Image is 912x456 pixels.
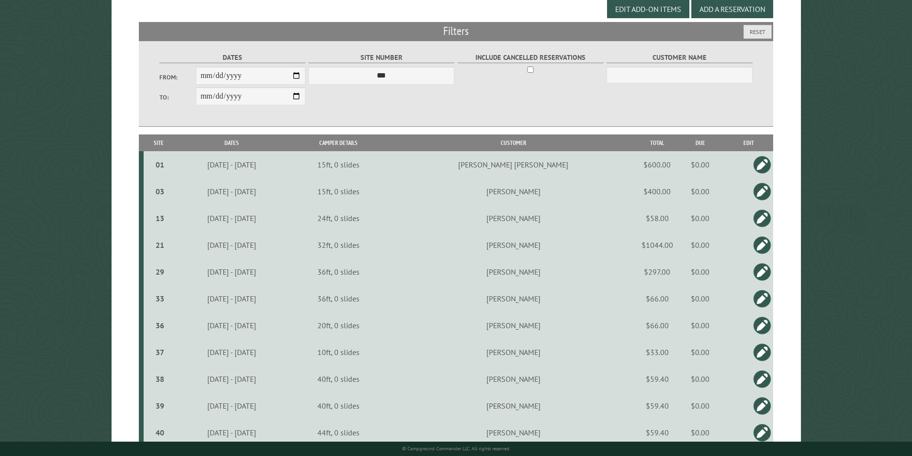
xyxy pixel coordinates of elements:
td: $0.00 [676,258,724,285]
div: 29 [147,267,173,277]
td: $600.00 [638,151,676,178]
td: [PERSON_NAME] [388,312,638,339]
button: Reset [743,25,772,39]
td: [PERSON_NAME] [388,232,638,258]
td: [PERSON_NAME] [388,205,638,232]
td: [PERSON_NAME] [388,419,638,446]
div: [DATE] - [DATE] [176,347,287,357]
td: 40ft, 0 slides [289,366,388,392]
div: [DATE] - [DATE] [176,294,287,303]
div: [DATE] - [DATE] [176,240,287,250]
div: [DATE] - [DATE] [176,428,287,437]
td: $66.00 [638,312,676,339]
label: From: [159,73,196,82]
td: $1044.00 [638,232,676,258]
td: 15ft, 0 slides [289,178,388,205]
td: [PERSON_NAME] [388,366,638,392]
th: Total [638,134,676,151]
div: [DATE] - [DATE] [176,160,287,169]
td: [PERSON_NAME] [388,178,638,205]
div: [DATE] - [DATE] [176,213,287,223]
td: $0.00 [676,419,724,446]
div: [DATE] - [DATE] [176,374,287,384]
th: Site [144,134,174,151]
label: Site Number [308,52,454,63]
td: $66.00 [638,285,676,312]
td: $0.00 [676,339,724,366]
div: [DATE] - [DATE] [176,187,287,196]
th: Due [676,134,724,151]
td: 15ft, 0 slides [289,151,388,178]
td: [PERSON_NAME] [388,258,638,285]
td: $0.00 [676,392,724,419]
td: $0.00 [676,366,724,392]
div: 13 [147,213,173,223]
div: 33 [147,294,173,303]
td: 40ft, 0 slides [289,392,388,419]
label: Customer Name [607,52,753,63]
td: $297.00 [638,258,676,285]
div: 21 [147,240,173,250]
td: [PERSON_NAME] [388,339,638,366]
div: [DATE] - [DATE] [176,267,287,277]
td: 10ft, 0 slides [289,339,388,366]
div: 37 [147,347,173,357]
th: Dates [174,134,289,151]
div: 36 [147,321,173,330]
div: 40 [147,428,173,437]
th: Camper Details [289,134,388,151]
td: 36ft, 0 slides [289,285,388,312]
td: 24ft, 0 slides [289,205,388,232]
div: 01 [147,160,173,169]
h2: Filters [139,22,774,40]
div: [DATE] - [DATE] [176,321,287,330]
td: $59.40 [638,366,676,392]
th: Customer [388,134,638,151]
td: 36ft, 0 slides [289,258,388,285]
td: $59.40 [638,419,676,446]
td: $0.00 [676,232,724,258]
td: $33.00 [638,339,676,366]
th: Edit [724,134,773,151]
td: $0.00 [676,285,724,312]
td: 32ft, 0 slides [289,232,388,258]
td: $58.00 [638,205,676,232]
div: 38 [147,374,173,384]
td: [PERSON_NAME] [388,285,638,312]
td: 20ft, 0 slides [289,312,388,339]
td: $400.00 [638,178,676,205]
td: $0.00 [676,205,724,232]
label: To: [159,93,196,102]
div: 39 [147,401,173,411]
label: Dates [159,52,305,63]
td: $0.00 [676,312,724,339]
td: $59.40 [638,392,676,419]
td: [PERSON_NAME] [388,392,638,419]
label: Include Cancelled Reservations [458,52,604,63]
div: [DATE] - [DATE] [176,401,287,411]
td: [PERSON_NAME] [PERSON_NAME] [388,151,638,178]
div: 03 [147,187,173,196]
td: 44ft, 0 slides [289,419,388,446]
small: © Campground Commander LLC. All rights reserved. [402,445,510,452]
td: $0.00 [676,151,724,178]
td: $0.00 [676,178,724,205]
